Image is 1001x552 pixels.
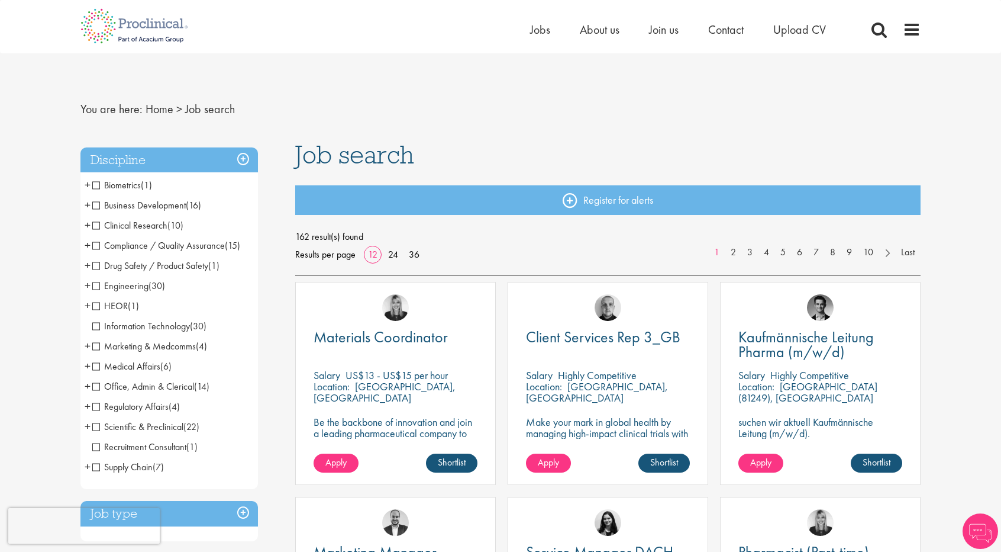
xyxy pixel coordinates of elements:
[80,101,143,117] span: You are here:
[85,196,91,214] span: +
[708,246,725,259] a: 1
[426,454,477,473] a: Shortlist
[194,380,209,393] span: (14)
[824,246,841,259] a: 8
[80,501,258,527] div: Job type
[85,357,91,375] span: +
[92,421,183,433] span: Scientific & Preclinical
[160,360,172,373] span: (6)
[963,514,998,549] img: Chatbot
[148,280,165,292] span: (30)
[807,294,834,321] a: Max Slevogt
[92,360,172,373] span: Medical Affairs
[85,277,91,294] span: +
[92,259,208,272] span: Drug Safety / Product Safety
[595,294,621,321] a: Harry Budge
[92,360,160,373] span: Medical Affairs
[738,368,765,382] span: Salary
[186,441,198,453] span: (1)
[128,300,139,312] span: (1)
[167,219,183,232] span: (10)
[92,441,186,453] span: Recruitment Consultant
[85,377,91,395] span: +
[176,101,182,117] span: >
[773,22,826,37] span: Upload CV
[8,508,160,544] iframe: reCAPTCHA
[295,139,414,171] span: Job search
[325,456,347,468] span: Apply
[85,216,91,234] span: +
[153,461,164,473] span: (7)
[791,246,808,259] a: 6
[85,397,91,415] span: +
[92,461,153,473] span: Supply Chain
[526,368,553,382] span: Salary
[382,509,409,536] img: Aitor Melia
[314,454,359,473] a: Apply
[649,22,679,37] a: Join us
[225,239,240,252] span: (15)
[92,199,201,211] span: Business Development
[92,300,128,312] span: HEOR
[85,337,91,355] span: +
[92,300,139,312] span: HEOR
[314,380,456,405] p: [GEOGRAPHIC_DATA], [GEOGRAPHIC_DATA]
[183,421,199,433] span: (22)
[314,380,350,393] span: Location:
[384,248,402,261] a: 24
[92,199,186,211] span: Business Development
[92,239,225,252] span: Compliance / Quality Assurance
[85,176,91,194] span: +
[807,509,834,536] img: Janelle Jones
[405,248,424,261] a: 36
[382,294,409,321] img: Janelle Jones
[708,22,744,37] a: Contact
[580,22,619,37] a: About us
[92,179,141,191] span: Biometrics
[295,228,921,246] span: 162 result(s) found
[526,380,562,393] span: Location:
[185,101,235,117] span: Job search
[638,454,690,473] a: Shortlist
[295,246,356,264] span: Results per page
[141,179,152,191] span: (1)
[295,185,921,215] a: Register for alerts
[85,236,91,254] span: +
[92,320,206,332] span: Information Technology
[738,380,774,393] span: Location:
[169,400,180,413] span: (4)
[526,380,668,405] p: [GEOGRAPHIC_DATA], [GEOGRAPHIC_DATA]
[314,368,340,382] span: Salary
[851,454,902,473] a: Shortlist
[364,248,382,261] a: 12
[208,259,219,272] span: (1)
[92,421,199,433] span: Scientific & Preclinical
[808,246,825,259] a: 7
[92,219,167,232] span: Clinical Research
[80,147,258,173] div: Discipline
[146,101,173,117] a: breadcrumb link
[595,509,621,536] img: Indre Stankeviciute
[92,219,183,232] span: Clinical Research
[738,327,874,362] span: Kaufmännische Leitung Pharma (m/w/d)
[530,22,550,37] a: Jobs
[92,400,180,413] span: Regulatory Affairs
[186,199,201,211] span: (16)
[92,179,152,191] span: Biometrics
[85,418,91,435] span: +
[85,458,91,476] span: +
[190,320,206,332] span: (30)
[526,330,690,345] a: Client Services Rep 3_GB
[857,246,879,259] a: 10
[770,368,849,382] p: Highly Competitive
[738,330,902,360] a: Kaufmännische Leitung Pharma (m/w/d)
[738,380,877,405] p: [GEOGRAPHIC_DATA] (81249), [GEOGRAPHIC_DATA]
[85,256,91,274] span: +
[895,246,921,259] a: Last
